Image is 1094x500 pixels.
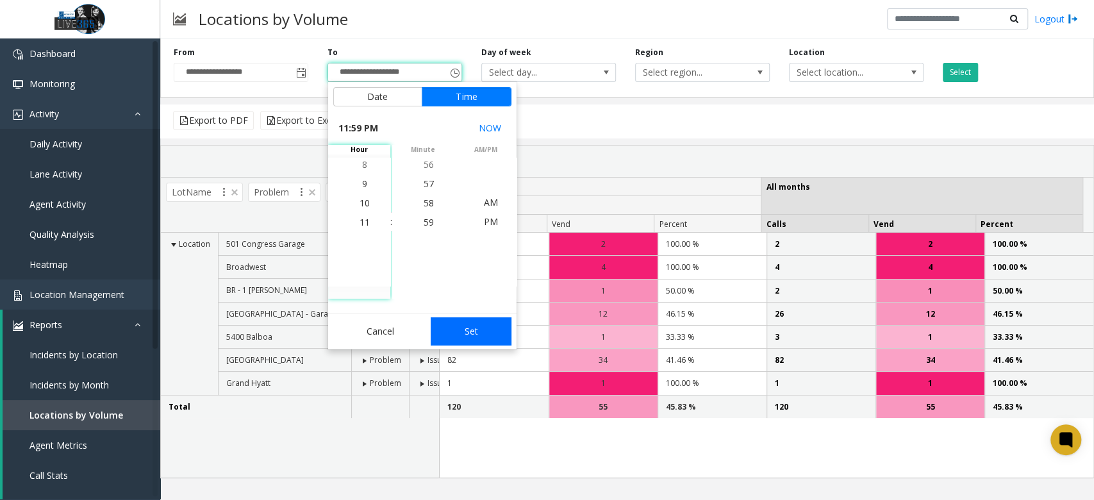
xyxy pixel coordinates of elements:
span: 1 [928,331,932,343]
label: From [174,47,195,58]
td: 50.00 % [658,279,767,303]
span: 34 [599,354,608,366]
td: 3 [767,326,875,349]
img: 'icon' [13,110,23,120]
td: 2 [767,279,875,303]
span: 1 [601,331,606,343]
button: Select [943,63,978,82]
span: 56 [424,158,434,171]
th: Percent [654,215,761,233]
span: 10 [360,197,370,209]
span: 2 [928,238,932,250]
button: Date tab [333,87,422,106]
span: AM/PM [454,145,517,154]
span: 4 [601,261,606,273]
td: 100.00 % [658,256,767,279]
th: Vend [868,215,975,233]
span: 11:59 PM [338,119,378,137]
td: 82 [767,349,875,372]
td: 82 [440,349,549,372]
label: Day of week [481,47,531,58]
td: 100.00 % [984,233,1093,256]
div: : [390,215,392,228]
span: Daily Activity [29,138,82,150]
img: 'icon' [13,79,23,90]
td: 1 [767,372,875,395]
span: Lane Activity [29,168,82,180]
span: 11 [360,216,370,228]
span: 55 [925,401,934,413]
span: Heatmap [29,258,68,271]
span: 34 [925,354,934,366]
span: Agent Metrics [29,439,87,451]
span: Location [179,238,210,249]
span: 12 [599,308,608,320]
td: 41.46 % [658,349,767,372]
span: Total [169,401,190,412]
span: Broadwest [226,262,266,272]
span: 1 [601,377,606,389]
img: 'icon' [13,321,23,331]
label: Location [789,47,825,58]
span: 9 [362,178,367,190]
span: Incidents by Location [29,349,118,361]
span: PM [484,215,498,228]
span: Select location... [790,63,896,81]
a: Logout [1034,12,1078,26]
span: Monitoring [29,78,75,90]
img: 'icon' [13,49,23,60]
span: LotName [166,183,243,202]
td: 4 [767,256,875,279]
th: Vend [547,215,654,233]
span: 59 [424,216,434,228]
span: 55 [599,401,608,413]
span: minute [392,145,454,154]
a: Incidents by Month [3,370,160,400]
td: 100.00 % [658,233,767,256]
button: Cancel [333,317,427,346]
span: Problem [370,378,401,388]
button: Export to Excel [260,111,344,130]
td: 120 [767,396,875,418]
img: logout [1068,12,1078,26]
span: Problem [248,183,320,202]
a: Locations by Volume [3,400,160,430]
label: Region [635,47,663,58]
span: Dashboard [29,47,76,60]
td: 100.00 % [984,256,1093,279]
span: Locations by Volume [29,409,123,421]
span: Incidents by Month [29,379,109,391]
span: 12 [925,308,934,320]
span: Select region... [636,63,742,81]
button: Set [431,317,511,346]
span: 4 [928,261,932,273]
a: Agent Metrics [3,430,160,460]
th: October [440,196,761,215]
span: Issue [427,378,446,388]
button: Select now [474,117,506,140]
span: Issue [427,354,446,365]
span: [GEOGRAPHIC_DATA] [226,354,304,365]
span: AM [484,196,498,208]
span: Select day... [482,63,588,81]
h3: Locations by Volume [192,3,354,35]
td: 120 [440,396,549,418]
span: 2 [601,238,606,250]
a: Reports [3,310,160,340]
span: Problem [370,354,401,365]
span: 1 [928,285,932,297]
span: Location Management [29,288,124,301]
td: 1 [440,372,549,395]
span: [GEOGRAPHIC_DATA] - Garage 4 [226,308,344,319]
td: 26 [767,303,875,326]
span: Agent Activity [29,198,86,210]
span: 8 [362,158,367,171]
a: Incidents by Location [3,340,160,370]
th: Calls [761,215,868,233]
td: 33.33 % [984,326,1093,349]
span: Toggle popup [294,63,308,81]
span: Issue [326,183,385,202]
td: 45.83 % [658,396,767,418]
td: 100.00 % [984,372,1093,395]
span: Toggle popup [447,63,461,81]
